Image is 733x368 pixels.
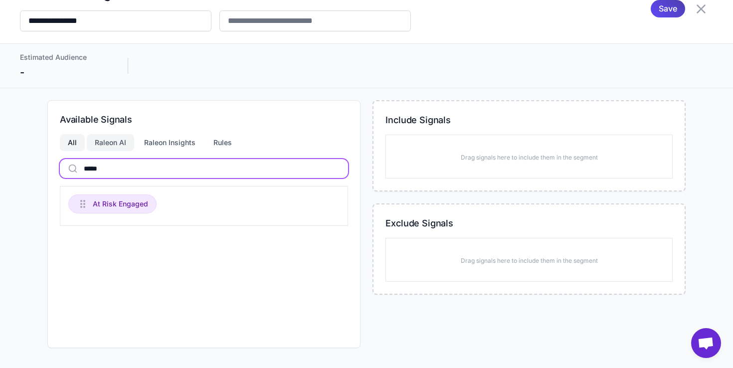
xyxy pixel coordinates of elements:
[461,256,598,265] p: Drag signals here to include them in the segment
[385,216,673,230] h3: Exclude Signals
[93,198,148,209] span: At Risk Engaged
[60,113,348,126] h3: Available Signals
[691,328,721,358] a: Open chat
[87,134,134,151] div: Raleon AI
[205,134,240,151] div: Rules
[20,52,108,63] div: Estimated Audience
[461,153,598,162] p: Drag signals here to include them in the segment
[20,65,108,80] div: -
[385,113,673,127] h3: Include Signals
[136,134,203,151] div: Raleon Insights
[60,134,85,151] div: All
